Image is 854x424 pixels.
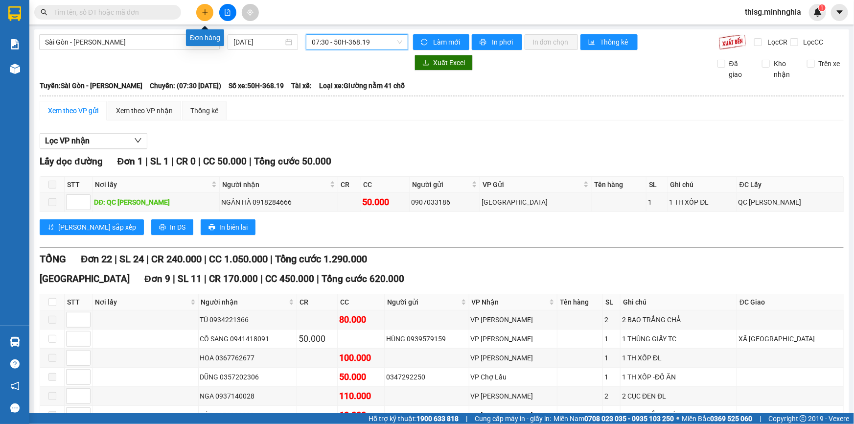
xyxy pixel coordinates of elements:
span: Tổng cước 50.000 [254,156,331,167]
span: SL 11 [178,273,202,284]
span: | [146,253,149,265]
div: 1 [604,333,619,344]
div: 50.000 [363,195,408,209]
th: CC [338,294,385,310]
span: TỔNG [40,253,66,265]
button: aim [242,4,259,21]
button: printerIn biên lai [201,219,255,235]
span: environment [56,24,64,31]
img: solution-icon [10,39,20,49]
span: Chuyến: (07:30 [DATE]) [150,80,221,91]
td: VP Phan Rí [469,387,557,406]
span: file-add [224,9,231,16]
span: message [10,403,20,413]
span: Trên xe [815,58,844,69]
button: file-add [219,4,236,21]
span: caret-down [835,8,844,17]
th: CC [361,177,410,193]
strong: 1900 633 818 [416,415,459,423]
b: GỬI : 109 QL 13 [4,61,99,77]
span: | [173,273,175,284]
div: 110.000 [339,389,383,403]
span: CR 170.000 [209,273,258,284]
span: Miền Nam [554,413,674,424]
span: Lọc CC [800,37,825,47]
span: aim [247,9,254,16]
span: Hỗ trợ kỹ thuật: [369,413,459,424]
td: VP Phan Rí [469,330,557,349]
th: STT [65,177,92,193]
span: printer [208,224,215,232]
span: sort-ascending [47,224,54,232]
div: 50.000 [339,370,383,384]
span: Xuất Excel [433,57,465,68]
div: CÔ SANG 0941418091 [200,333,296,344]
div: 2 [604,391,619,401]
span: printer [159,224,166,232]
span: | [249,156,252,167]
div: Xem theo VP nhận [116,105,173,116]
button: In đơn chọn [525,34,578,50]
th: Tên hàng [592,177,646,193]
div: VP [PERSON_NAME] [471,391,555,401]
span: Tổng cước 620.000 [322,273,404,284]
span: plus [202,9,208,16]
span: notification [10,381,20,391]
span: SL 1 [150,156,169,167]
th: Ghi chú [668,177,737,193]
div: NGÂN HÀ 0918284666 [221,197,336,208]
th: ĐC Giao [737,294,844,310]
div: HOA 0367762677 [200,353,296,363]
span: | [204,273,207,284]
div: 1 BAO TRẮNG BÁNH CANH [622,410,735,421]
span: ⚪️ [676,417,679,421]
b: Tuyến: Sài Gòn - [PERSON_NAME] [40,82,142,90]
input: Tìm tên, số ĐT hoặc mã đơn [54,7,169,18]
sup: 1 [819,4,826,11]
div: 2 BAO TRẮNG CHẢ [622,314,735,325]
b: [PERSON_NAME] [56,6,138,19]
span: | [171,156,174,167]
td: QC [PERSON_NAME] [737,193,844,212]
div: TÚ 0934221366 [200,314,296,325]
div: 60.000 [339,408,383,422]
td: VP Phan Rí [469,310,557,330]
span: search [41,9,47,16]
button: Lọc VP nhận [40,133,147,149]
span: Đơn 22 [81,253,112,265]
div: 100.000 [339,351,383,365]
td: VP Phan Rí [469,349,557,368]
span: sync [421,39,429,47]
th: SL [603,294,621,310]
span: bar-chart [588,39,597,47]
span: [PERSON_NAME] sắp xếp [58,222,136,233]
div: VP [PERSON_NAME] [471,353,555,363]
span: Đơn 1 [117,156,143,167]
span: Tổng cước 1.290.000 [275,253,367,265]
div: 1 [604,372,619,382]
span: 1 [820,4,824,11]
button: printerIn DS [151,219,193,235]
div: 1 [604,353,619,363]
img: logo-vxr [8,6,21,21]
button: sort-ascending[PERSON_NAME] sắp xếp [40,219,144,235]
th: Tên hàng [557,294,603,310]
strong: 0369 525 060 [710,415,752,423]
span: question-circle [10,359,20,369]
span: | [115,253,117,265]
span: | [317,273,319,284]
div: VP [PERSON_NAME] [471,410,555,421]
th: Ghi chú [621,294,737,310]
span: In DS [170,222,185,233]
span: Kho nhận [770,58,799,80]
span: thisg.minhnghia [737,6,809,18]
span: CC 50.000 [203,156,247,167]
span: Cung cấp máy in - giấy in: [475,413,551,424]
div: Thống kê [190,105,218,116]
button: syncLàm mới [413,34,469,50]
li: 01 [PERSON_NAME] [4,22,186,34]
span: down [134,137,142,144]
div: [GEOGRAPHIC_DATA] [482,197,590,208]
span: | [270,253,273,265]
span: Lấy dọc đường [40,156,103,167]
